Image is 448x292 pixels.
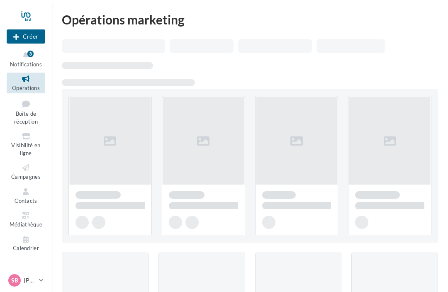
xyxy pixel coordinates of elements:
[11,276,18,285] span: SB
[7,185,45,206] a: Contacts
[10,61,42,68] span: Notifications
[7,29,45,44] button: Créer
[7,49,45,69] button: Notifications 3
[7,97,45,127] a: Boîte de réception
[11,142,40,156] span: Visibilité en ligne
[7,29,45,44] div: Nouvelle campagne
[7,161,45,182] a: Campagnes
[13,245,39,252] span: Calendrier
[62,13,438,26] div: Opérations marketing
[11,173,41,180] span: Campagnes
[27,51,34,57] div: 3
[24,276,36,285] p: [PERSON_NAME]
[7,130,45,158] a: Visibilité en ligne
[15,197,37,204] span: Contacts
[7,73,45,93] a: Opérations
[12,85,40,91] span: Opérations
[7,209,45,229] a: Médiathèque
[14,110,38,125] span: Boîte de réception
[7,233,45,253] a: Calendrier
[10,221,43,228] span: Médiathèque
[7,273,45,288] a: SB [PERSON_NAME]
